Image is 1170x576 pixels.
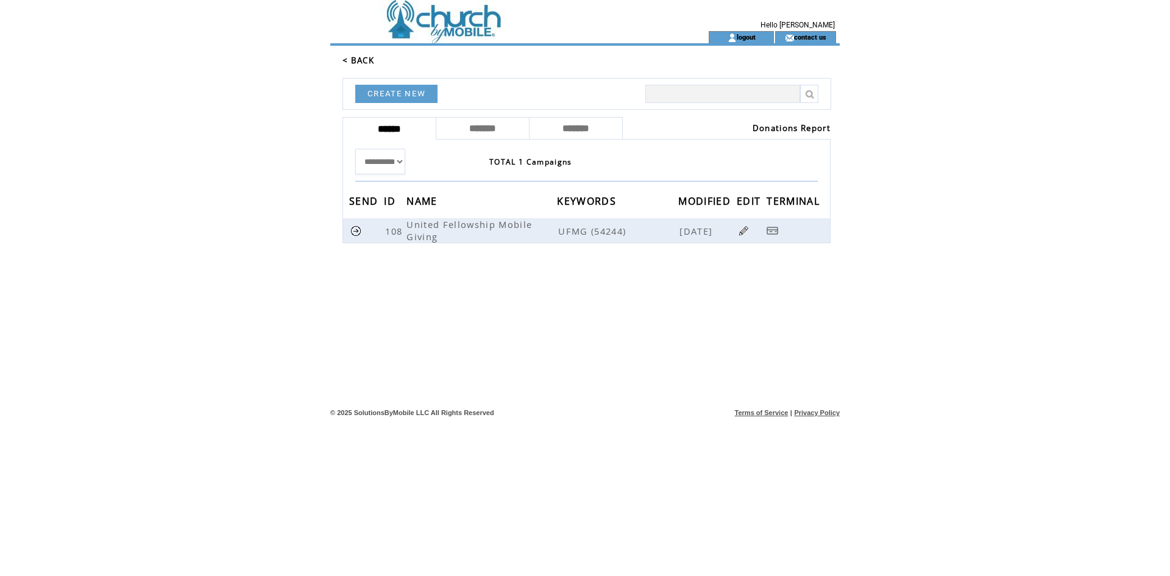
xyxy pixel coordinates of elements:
[406,197,440,204] a: NAME
[406,218,532,243] span: United Fellowship Mobile Giving
[678,191,734,214] span: MODIFIED
[735,409,789,416] a: Terms of Service
[760,21,835,29] span: Hello [PERSON_NAME]
[385,225,405,237] span: 108
[678,197,734,204] a: MODIFIED
[384,197,399,204] a: ID
[355,85,438,103] a: CREATE NEW
[785,33,794,43] img: contact_us_icon.gif
[728,33,737,43] img: account_icon.gif
[384,191,399,214] span: ID
[489,157,572,167] span: TOTAL 1 Campaigns
[557,191,619,214] span: KEYWORDS
[737,33,756,41] a: logout
[794,33,826,41] a: contact us
[342,55,374,66] a: < BACK
[349,191,381,214] span: SEND
[330,409,494,416] span: © 2025 SolutionsByMobile LLC All Rights Reserved
[558,225,677,237] span: UFMG (54244)
[557,197,619,204] a: KEYWORDS
[790,409,792,416] span: |
[767,191,823,214] span: TERMINAL
[794,409,840,416] a: Privacy Policy
[753,123,831,133] a: Donations Report
[737,191,764,214] span: EDIT
[406,191,440,214] span: NAME
[679,225,715,237] span: [DATE]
